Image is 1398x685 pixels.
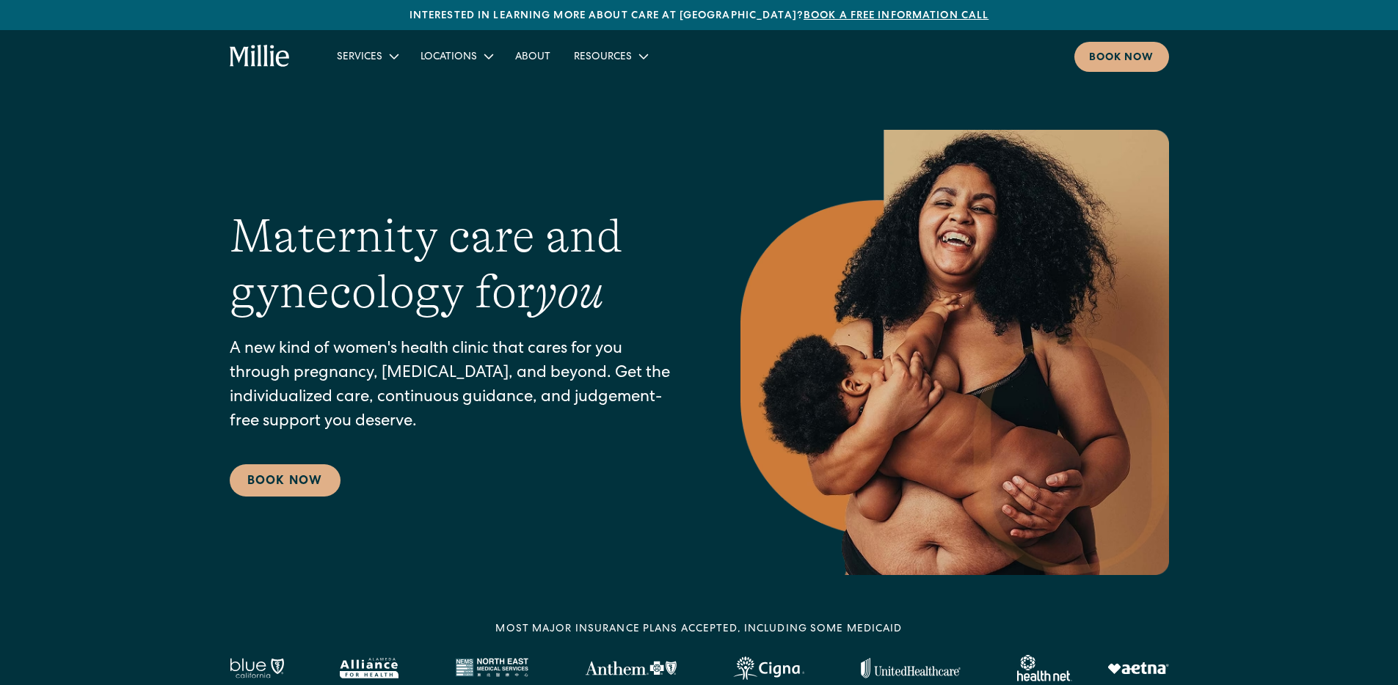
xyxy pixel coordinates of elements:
[495,622,902,637] div: MOST MAJOR INSURANCE PLANS ACCEPTED, INCLUDING some MEDICAID
[1017,655,1072,681] img: Healthnet logo
[455,658,528,678] img: North East Medical Services logo
[337,50,382,65] div: Services
[230,45,291,68] a: home
[740,130,1169,575] img: Smiling mother with her baby in arms, celebrating body positivity and the nurturing bond of postp...
[325,44,409,68] div: Services
[409,44,503,68] div: Locations
[804,11,989,21] a: Book a free information call
[1089,51,1154,66] div: Book now
[535,265,604,318] em: you
[230,208,682,321] h1: Maternity care and gynecology for
[503,44,562,68] a: About
[1107,662,1169,674] img: Aetna logo
[230,464,341,497] a: Book Now
[421,50,477,65] div: Locations
[861,658,961,678] img: United Healthcare logo
[1074,42,1169,72] a: Book now
[733,656,804,680] img: Cigna logo
[585,661,677,675] img: Anthem Logo
[574,50,632,65] div: Resources
[340,658,398,678] img: Alameda Alliance logo
[230,658,284,678] img: Blue California logo
[562,44,658,68] div: Resources
[230,338,682,435] p: A new kind of women's health clinic that cares for you through pregnancy, [MEDICAL_DATA], and bey...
